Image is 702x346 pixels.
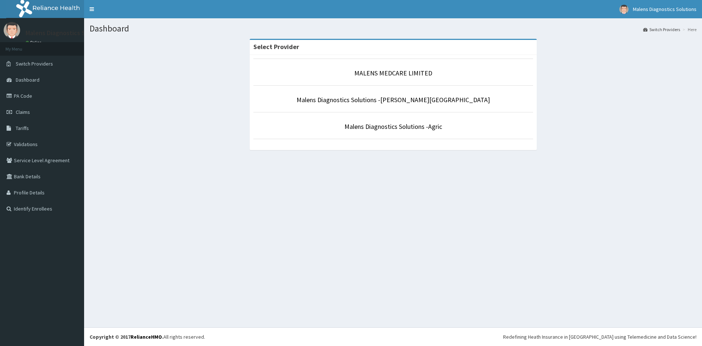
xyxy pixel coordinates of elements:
span: Malens Diagnostics Solutions [633,6,697,12]
strong: Copyright © 2017 . [90,334,163,340]
a: Switch Providers [643,26,680,33]
span: Switch Providers [16,60,53,67]
strong: Select Provider [253,42,299,51]
p: Malens Diagnostics Solutions [26,30,109,36]
span: Dashboard [16,77,39,83]
li: Here [681,26,697,33]
h1: Dashboard [90,24,697,33]
a: Malens Diagnostics Solutions -Agric [344,122,442,131]
img: User Image [619,5,629,14]
img: User Image [4,22,20,38]
div: Redefining Heath Insurance in [GEOGRAPHIC_DATA] using Telemedicine and Data Science! [503,333,697,341]
span: Tariffs [16,125,29,131]
a: Online [26,40,43,45]
a: RelianceHMO [131,334,162,340]
a: Malens Diagnostics Solutions -[PERSON_NAME][GEOGRAPHIC_DATA] [297,96,490,104]
a: MALENS MEDCARE LIMITED [354,69,432,77]
span: Claims [16,109,30,115]
footer: All rights reserved. [84,327,702,346]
